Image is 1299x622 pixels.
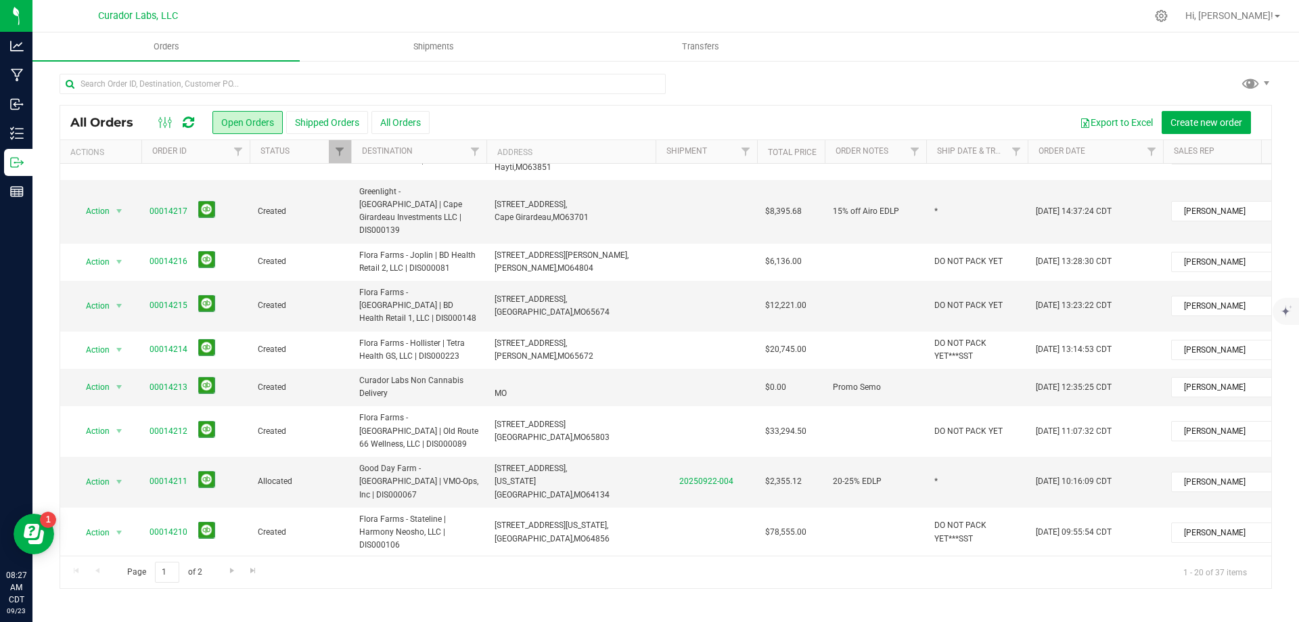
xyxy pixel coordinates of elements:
span: 1 - 20 of 37 items [1172,562,1258,582]
span: Curador Labs, LLC [98,10,178,22]
a: Go to the last page [244,562,263,580]
span: Created [258,255,343,268]
span: DO NOT PACK YET***SST [934,337,1020,363]
span: Created [258,299,343,312]
a: Filter [227,140,250,163]
span: select [111,340,128,359]
span: MO [495,388,507,398]
span: Created [258,526,343,539]
span: [PERSON_NAME] [1172,378,1273,397]
span: MO [553,213,565,222]
span: MO [557,263,570,273]
span: Action [74,378,110,397]
span: [DATE] 13:28:30 CDT [1036,255,1112,268]
span: $12,221.00 [765,299,806,312]
a: Shipment [666,146,707,156]
span: MO [574,432,586,442]
span: Flora Farms - Hollister | Tetra Health GS, LLC | DIS000223 [359,337,478,363]
span: Flora Farms - [GEOGRAPHIC_DATA] | BD Health Retail 1, LLC | DIS000148 [359,286,478,326]
span: Flora Farms - Stateline | Harmony Neosho, LLC | DIS000106 [359,513,478,552]
inline-svg: Analytics [10,39,24,53]
a: Filter [329,140,351,163]
span: Action [74,422,110,441]
a: Filter [464,140,486,163]
span: [GEOGRAPHIC_DATA], [495,307,574,317]
a: 00014211 [150,475,187,488]
span: MO [516,162,528,172]
span: Created [258,343,343,356]
span: [STREET_ADDRESS], [495,294,567,304]
span: [DATE] 13:14:53 CDT [1036,343,1112,356]
span: Action [74,296,110,315]
span: All Orders [70,115,147,130]
span: [DATE] 09:55:54 CDT [1036,526,1112,539]
p: 09/23 [6,606,26,616]
a: 20250922-004 [679,476,733,486]
div: Actions [70,148,136,157]
span: Action [74,202,110,221]
span: [STREET_ADDRESS][PERSON_NAME], [495,250,629,260]
span: Good Day Farm - [GEOGRAPHIC_DATA] | VMO-Ops, Inc | DIS000067 [359,462,478,502]
span: Created [258,381,343,394]
a: Transfers [567,32,834,61]
span: Create new order [1170,117,1242,128]
span: Flora Farms - Joplin | BD Health Retail 2, LLC | DIS000081 [359,249,478,275]
span: Greenlight - [GEOGRAPHIC_DATA] | Cape Girardeau Investments LLC | DIS000139 [359,185,478,238]
span: Action [74,340,110,359]
span: 65803 [586,432,610,442]
span: MO [557,351,570,361]
inline-svg: Inbound [10,97,24,111]
span: MO [574,534,586,543]
span: select [111,252,128,271]
span: Shipments [395,41,472,53]
span: [PERSON_NAME] [1172,296,1273,315]
span: [STREET_ADDRESS], [495,338,567,348]
span: [PERSON_NAME] [1172,523,1273,542]
a: 00014216 [150,255,187,268]
span: Curador Labs Non Cannabis Delivery [359,374,478,400]
a: Order Notes [836,146,888,156]
a: Destination [362,146,413,156]
span: Cape Girardeau, [495,213,553,222]
span: [GEOGRAPHIC_DATA], [495,432,574,442]
span: select [111,422,128,441]
a: Order Date [1039,146,1085,156]
a: Go to the next page [222,562,242,580]
span: select [111,202,128,221]
button: Shipped Orders [286,111,368,134]
th: Address [486,140,656,164]
span: $20,745.00 [765,343,806,356]
a: Status [260,146,290,156]
span: [STREET_ADDRESS], [495,200,567,209]
button: All Orders [371,111,430,134]
p: 08:27 AM CDT [6,569,26,606]
span: DO NOT PACK YET***SST [934,519,1020,545]
a: Shipments [300,32,567,61]
inline-svg: Inventory [10,127,24,140]
span: [DATE] 12:35:25 CDT [1036,381,1112,394]
span: [PERSON_NAME] [1172,422,1273,441]
a: Filter [904,140,926,163]
span: [STREET_ADDRESS], [495,464,567,473]
iframe: Resource center unread badge [40,512,56,528]
a: 00014213 [150,381,187,394]
span: $6,136.00 [765,255,802,268]
a: Filter [1141,140,1163,163]
span: Action [74,472,110,491]
span: DO NOT PACK YET [934,299,1003,312]
span: 15% off Airo EDLP [833,205,899,218]
span: Action [74,523,110,542]
a: 00014214 [150,343,187,356]
inline-svg: Outbound [10,156,24,169]
input: Search Order ID, Destination, Customer PO... [60,74,666,94]
span: Created [258,425,343,438]
span: DO NOT PACK YET [934,255,1003,268]
span: select [111,378,128,397]
button: Export to Excel [1071,111,1162,134]
span: [DATE] 11:07:32 CDT [1036,425,1112,438]
span: [DATE] 10:16:09 CDT [1036,475,1112,488]
a: Total Price [768,148,817,157]
span: [STREET_ADDRESS] [495,420,566,429]
span: Promo Semo [833,381,881,394]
